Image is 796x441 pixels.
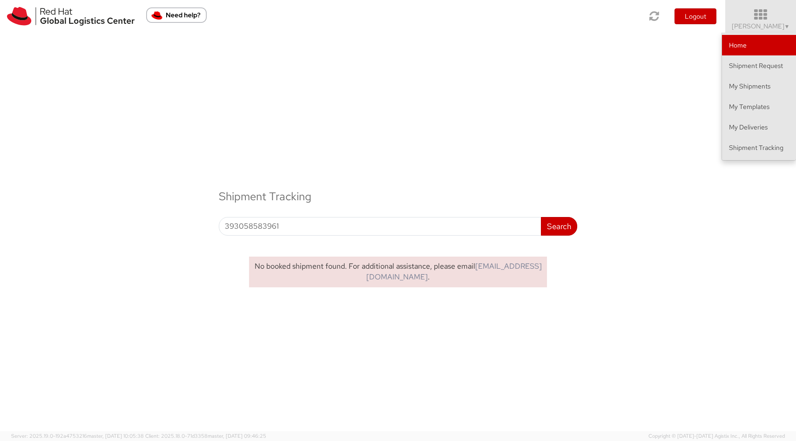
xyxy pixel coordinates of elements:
span: master, [DATE] 09:46:25 [208,433,266,439]
h3: Shipment Tracking [219,176,577,217]
button: Search [541,217,577,236]
span: master, [DATE] 10:05:38 [87,433,144,439]
span: [PERSON_NAME] [732,22,790,30]
span: Client: 2025.18.0-71d3358 [145,433,266,439]
a: Shipment Tracking [722,137,796,158]
button: Need help? [146,7,207,23]
span: Server: 2025.19.0-192a4753216 [11,433,144,439]
img: rh-logistics-00dfa346123c4ec078e1.svg [7,7,135,26]
span: ▼ [784,23,790,30]
a: My Deliveries [722,117,796,137]
span: Copyright © [DATE]-[DATE] Agistix Inc., All Rights Reserved [648,433,785,440]
a: [EMAIL_ADDRESS][DOMAIN_NAME] [366,261,542,282]
button: Logout [675,8,716,24]
p: No booked shipment found. For additional assistance, please email . [249,257,547,287]
input: Enter the tracking number or ship request number (at least 4 chars) [219,217,541,236]
a: Shipment Request [722,55,796,76]
a: Home [722,35,796,55]
a: My Templates [722,96,796,117]
a: My Shipments [722,76,796,96]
